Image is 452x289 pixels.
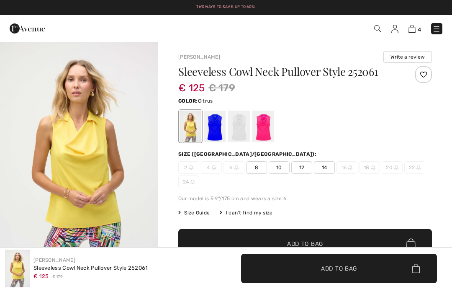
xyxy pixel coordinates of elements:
span: 24 [178,175,199,188]
div: Vanilla 30 [228,111,250,142]
span: 6 [223,161,244,174]
span: 12 [291,161,312,174]
img: Shopping Bag [408,25,416,33]
div: Geranium [252,111,274,142]
div: Our model is 5'9"/175 cm and wears a size 6. [178,195,432,202]
img: ring-m.svg [416,165,421,170]
div: Citrus [180,111,201,142]
div: Size ([GEOGRAPHIC_DATA]/[GEOGRAPHIC_DATA]): [178,150,318,158]
span: € 179 [208,80,236,95]
img: ring-m.svg [212,165,216,170]
div: Royal Sapphire 163 [204,111,226,142]
span: 4 [201,161,222,174]
img: My Info [391,25,398,33]
img: ring-m.svg [394,165,398,170]
iframe: Opens a widget where you can chat to one of our agents [424,228,444,249]
img: Search [374,25,381,32]
button: Add to Bag [241,254,437,283]
div: I can't find my size [220,209,272,217]
img: 1ère Avenue [10,20,45,37]
span: 22 [404,161,425,174]
span: Citrus [198,98,213,104]
span: 8 [246,161,267,174]
img: ring-m.svg [348,165,352,170]
img: ring-m.svg [189,165,193,170]
span: 16 [336,161,357,174]
a: 1ère Avenue [10,24,45,32]
h1: Sleeveless Cowl Neck Pullover Style 252061 [178,66,390,77]
img: Bag.svg [406,238,416,249]
span: 10 [269,161,290,174]
a: 4 [408,23,421,34]
span: € 125 [178,74,205,94]
span: € 179 [52,274,63,280]
span: € 125 [33,273,49,279]
span: Color: [178,98,198,104]
a: [PERSON_NAME] [33,257,75,263]
img: Sleeveless Cowl Neck Pullover Style 252061 [5,250,30,287]
img: ring-m.svg [371,165,375,170]
span: 2 [178,161,199,174]
img: Bag.svg [412,264,420,273]
span: 4 [418,26,421,33]
span: 18 [359,161,380,174]
img: ring-m.svg [234,165,239,170]
span: 20 [382,161,403,174]
span: 14 [314,161,335,174]
img: ring-m.svg [190,180,195,184]
a: [PERSON_NAME] [178,54,220,60]
button: Write a review [383,51,432,63]
a: Two ways to save. Up to 60%! [196,5,255,9]
span: Add to Bag [321,264,357,273]
span: Add to Bag [287,240,323,248]
span: Size Guide [178,209,210,217]
div: Sleeveless Cowl Neck Pullover Style 252061 [33,264,148,272]
button: Add to Bag [178,229,432,258]
img: Menu [432,25,441,33]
